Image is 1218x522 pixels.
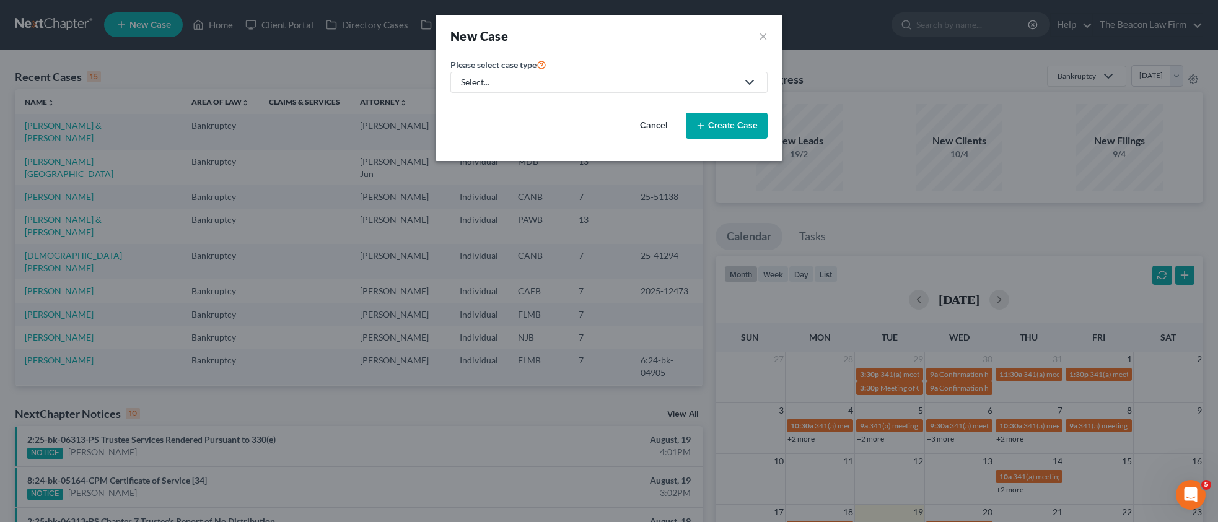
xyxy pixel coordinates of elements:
[1176,480,1206,510] iframe: Intercom live chat
[450,28,508,43] strong: New Case
[450,59,537,70] span: Please select case type
[759,27,768,45] button: ×
[1201,480,1211,490] span: 5
[626,113,681,138] button: Cancel
[686,113,768,139] button: Create Case
[461,76,737,89] div: Select...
